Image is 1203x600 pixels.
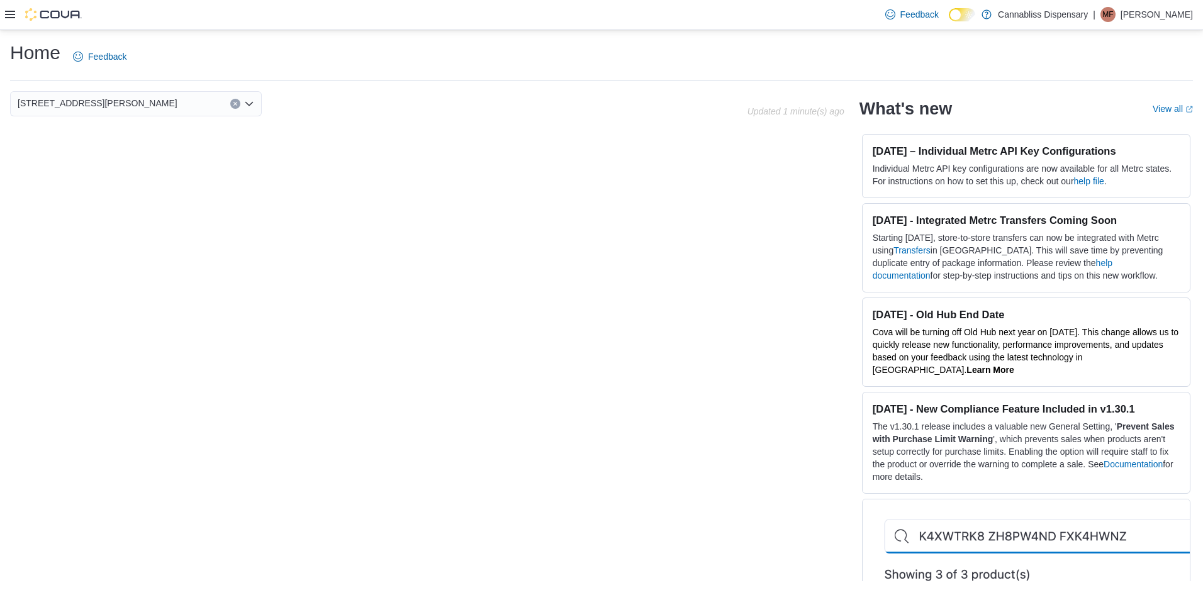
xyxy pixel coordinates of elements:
[966,365,1014,375] a: Learn More
[1102,7,1113,22] span: MF
[873,327,1178,375] span: Cova will be turning off Old Hub next year on [DATE]. This change allows us to quickly release ne...
[859,99,952,119] h2: What's new
[873,421,1175,444] strong: Prevent Sales with Purchase Limit Warning
[873,420,1180,483] p: The v1.30.1 release includes a valuable new General Setting, ' ', which prevents sales when produ...
[949,21,949,22] span: Dark Mode
[873,145,1180,157] h3: [DATE] – Individual Metrc API Key Configurations
[949,8,975,21] input: Dark Mode
[873,403,1180,415] h3: [DATE] - New Compliance Feature Included in v1.30.1
[68,44,131,69] a: Feedback
[998,7,1088,22] p: Cannabliss Dispensary
[18,96,177,111] span: [STREET_ADDRESS][PERSON_NAME]
[880,2,944,27] a: Feedback
[10,40,60,65] h1: Home
[873,231,1180,282] p: Starting [DATE], store-to-store transfers can now be integrated with Metrc using in [GEOGRAPHIC_D...
[230,99,240,109] button: Clear input
[1104,459,1163,469] a: Documentation
[1185,106,1193,113] svg: External link
[1100,7,1116,22] div: Michelle Francisco
[1153,104,1193,114] a: View allExternal link
[25,8,82,21] img: Cova
[1074,176,1104,186] a: help file
[1093,7,1095,22] p: |
[244,99,254,109] button: Open list of options
[893,245,931,255] a: Transfers
[1121,7,1193,22] p: [PERSON_NAME]
[900,8,939,21] span: Feedback
[873,214,1180,226] h3: [DATE] - Integrated Metrc Transfers Coming Soon
[873,162,1180,187] p: Individual Metrc API key configurations are now available for all Metrc states. For instructions ...
[873,308,1180,321] h3: [DATE] - Old Hub End Date
[88,50,126,63] span: Feedback
[747,106,844,116] p: Updated 1 minute(s) ago
[873,258,1112,281] a: help documentation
